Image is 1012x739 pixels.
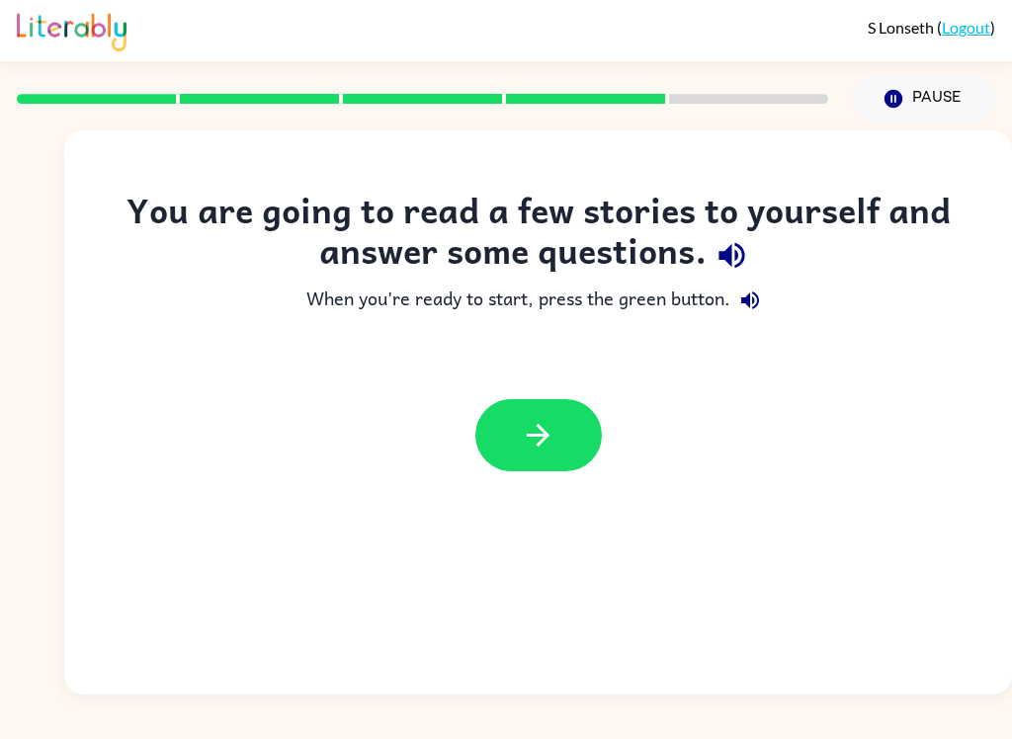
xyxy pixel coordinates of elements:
span: S Lonseth [868,18,937,37]
button: Pause [852,76,995,122]
div: You are going to read a few stories to yourself and answer some questions. [104,190,972,281]
a: Logout [942,18,990,37]
div: When you're ready to start, press the green button. [104,281,972,320]
img: Literably [17,8,126,51]
div: ( ) [868,18,995,37]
